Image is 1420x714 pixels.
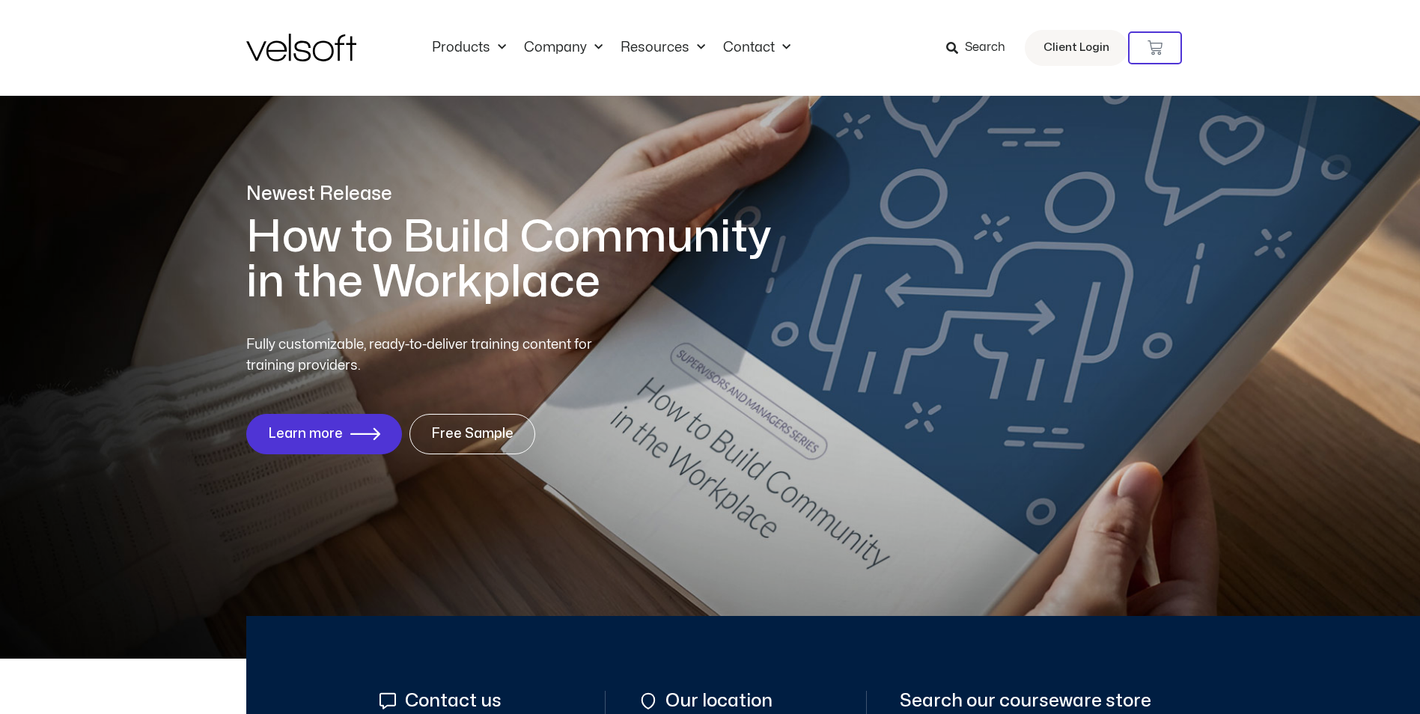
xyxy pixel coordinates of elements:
[965,38,1005,58] span: Search
[423,40,515,56] a: ProductsMenu Toggle
[662,691,773,711] span: Our location
[946,35,1016,61] a: Search
[515,40,612,56] a: CompanyMenu Toggle
[1025,30,1128,66] a: Client Login
[246,181,793,207] p: Newest Release
[246,414,402,454] a: Learn more
[246,335,619,376] p: Fully customizable, ready-to-deliver training content for training providers.
[246,34,356,61] img: Velsoft Training Materials
[401,691,502,711] span: Contact us
[409,414,535,454] a: Free Sample
[246,215,793,305] h1: How to Build Community in the Workplace
[714,40,799,56] a: ContactMenu Toggle
[423,40,799,56] nav: Menu
[612,40,714,56] a: ResourcesMenu Toggle
[900,691,1151,711] span: Search our courseware store
[268,427,343,442] span: Learn more
[431,427,514,442] span: Free Sample
[1043,38,1109,58] span: Client Login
